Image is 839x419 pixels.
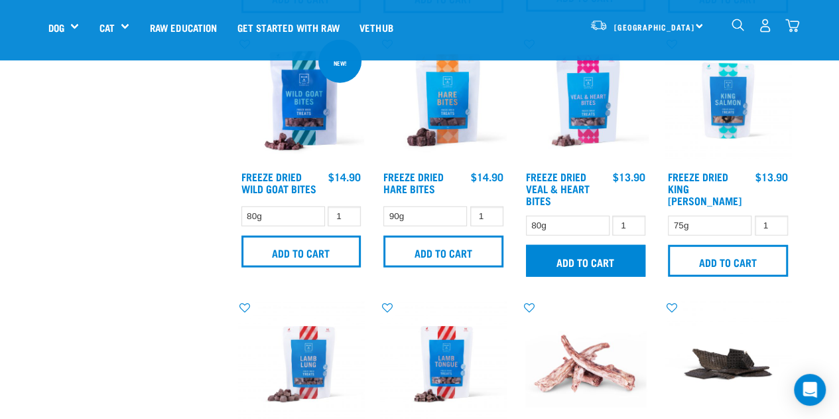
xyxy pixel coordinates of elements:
img: user.png [758,19,772,33]
img: home-icon@2x.png [785,19,799,33]
input: 1 [755,216,788,236]
input: Add to cart [241,236,361,268]
input: Add to cart [383,236,503,268]
a: Get started with Raw [227,1,350,54]
input: 1 [470,207,503,227]
span: [GEOGRAPHIC_DATA] [614,25,694,29]
a: Freeze Dried Hare Bites [383,173,444,191]
img: Raw Essentials Freeze Dried Veal & Heart Bites Treats [523,37,649,164]
a: Freeze Dried King [PERSON_NAME] [668,173,742,203]
a: Freeze Dried Wild Goat Bites [241,173,316,191]
img: home-icon-1@2x.png [732,19,744,31]
img: van-moving.png [590,19,608,31]
a: Vethub [350,1,403,54]
div: Open Intercom Messenger [794,374,826,406]
img: Raw Essentials Freeze Dried Wild Goat Bites PetTreats Product Shot [238,37,365,164]
a: Raw Education [139,1,227,54]
a: Freeze Dried Veal & Heart Bites [526,173,590,203]
input: 1 [612,216,645,236]
div: $13.90 [755,171,788,183]
img: RE Product Shoot 2023 Nov8584 [665,37,791,164]
img: Raw Essentials Freeze Dried Hare Bites [380,37,507,164]
a: Cat [99,20,114,35]
a: Dog [48,20,64,35]
div: new! [328,53,353,73]
div: $14.90 [328,171,361,183]
input: Add to cart [526,245,646,277]
input: Add to cart [668,245,788,277]
div: $13.90 [613,171,645,183]
input: 1 [328,207,361,227]
div: $14.90 [471,171,503,183]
